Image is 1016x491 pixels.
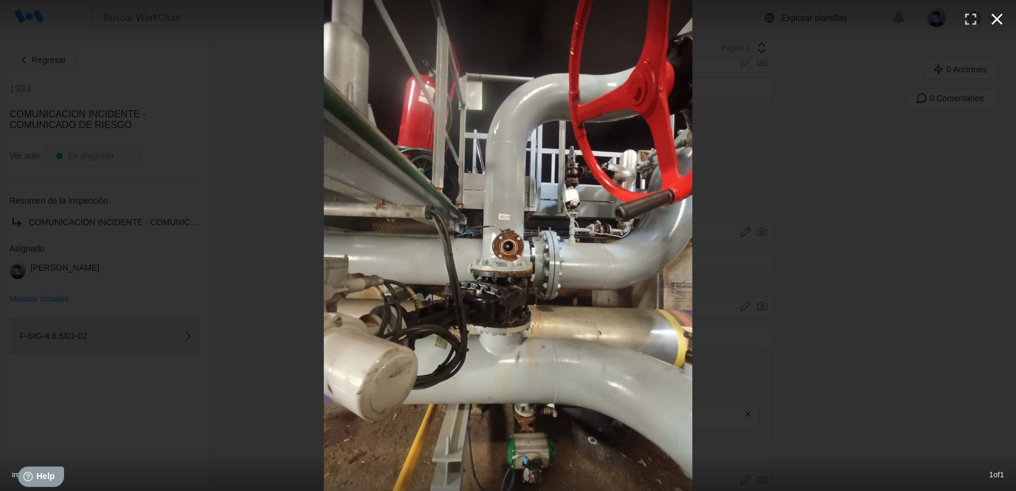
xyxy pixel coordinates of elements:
span: image5275.jpg [12,470,63,479]
button: Close (esc) [984,6,1010,32]
span: 1 of 1 [989,470,1004,479]
button: Enter fullscreen (f) [957,6,984,32]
